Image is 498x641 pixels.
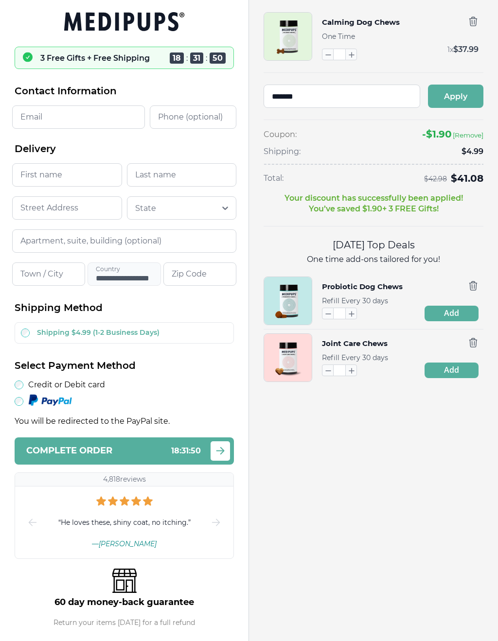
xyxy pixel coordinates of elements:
[210,52,226,64] span: 50
[322,296,388,305] span: Refill Every 30 days
[462,146,483,157] span: $4.99
[451,173,483,184] span: $ 41.08
[28,394,72,407] img: Paypal
[264,334,312,381] img: Joint Care Chews
[171,446,201,455] span: 18 : 31 : 50
[447,45,453,54] span: 1 x
[15,301,234,314] h2: Shipping Method
[15,437,234,465] button: Complete order18:31:50
[422,128,452,140] span: -$ 1.90
[264,277,312,325] img: Probiotic Dog Chews
[264,254,483,265] p: One time add-ons tailored for you!
[322,280,403,293] button: Probiotic Dog Chews
[54,597,194,607] h1: 60 day money-back guarantee
[428,85,483,108] button: Apply
[264,129,297,140] span: Coupon:
[186,53,188,63] span: :
[264,238,483,252] h2: [DATE] Top Deals
[53,618,195,627] p: Return your items [DATE] for a full refund
[322,337,388,350] button: Joint Care Chews
[322,353,388,362] span: Refill Every 30 days
[425,363,479,378] button: Add
[37,328,160,337] label: Shipping $4.99 (1-2 Business Days)
[40,53,150,63] p: 3 Free Gifts + Free Shipping
[210,486,222,558] button: next-slide
[322,16,400,29] button: Calming Dog Chews
[285,193,463,214] p: Your discount has successfully been applied! You’ve saved $ 1.90 + 3 FREE Gifts!
[15,359,234,372] h2: Select Payment Method
[15,142,56,156] span: Delivery
[264,173,284,184] span: Total:
[28,380,105,389] label: Credit or Debit card
[15,85,117,98] span: Contact Information
[92,539,157,548] span: — [PERSON_NAME]
[27,486,38,558] button: prev-slide
[424,175,447,183] span: $ 42.98
[58,517,191,528] span: “ He loves these, shiny coat, no itching. ”
[425,306,479,321] button: Add
[452,131,483,139] button: [Remove]
[15,416,234,426] p: You will be redirected to the PayPal site.
[103,475,146,484] p: 4,818 reviews
[453,45,479,54] span: $ 37.99
[190,52,203,64] span: 31
[264,13,312,60] img: Calming Dog Chews
[322,32,355,41] span: One Time
[206,53,207,63] span: :
[264,146,301,157] span: Shipping:
[170,52,184,64] span: 18
[26,446,112,455] span: Complete order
